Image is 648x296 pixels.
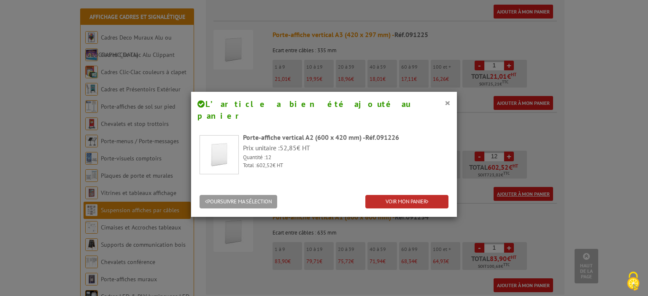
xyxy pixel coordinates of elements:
[265,154,271,161] span: 12
[243,133,448,142] div: Porte-affiche vertical A2 (600 x 420 mm) -
[243,154,448,162] p: Quantité :
[243,162,448,170] p: Total : € HT
[280,144,297,152] span: 52,85
[623,271,644,292] img: Cookies (fenêtre modale)
[365,195,448,209] a: VOIR MON PANIER
[256,162,273,169] span: 602,52
[197,98,451,122] h4: L’article a bien été ajouté au panier
[445,97,451,108] button: ×
[365,133,399,141] span: Réf.091226
[618,267,648,296] button: Cookies (fenêtre modale)
[243,143,448,153] p: Prix unitaire : € HT
[200,195,277,209] button: POURSUIVRE MA SÉLECTION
